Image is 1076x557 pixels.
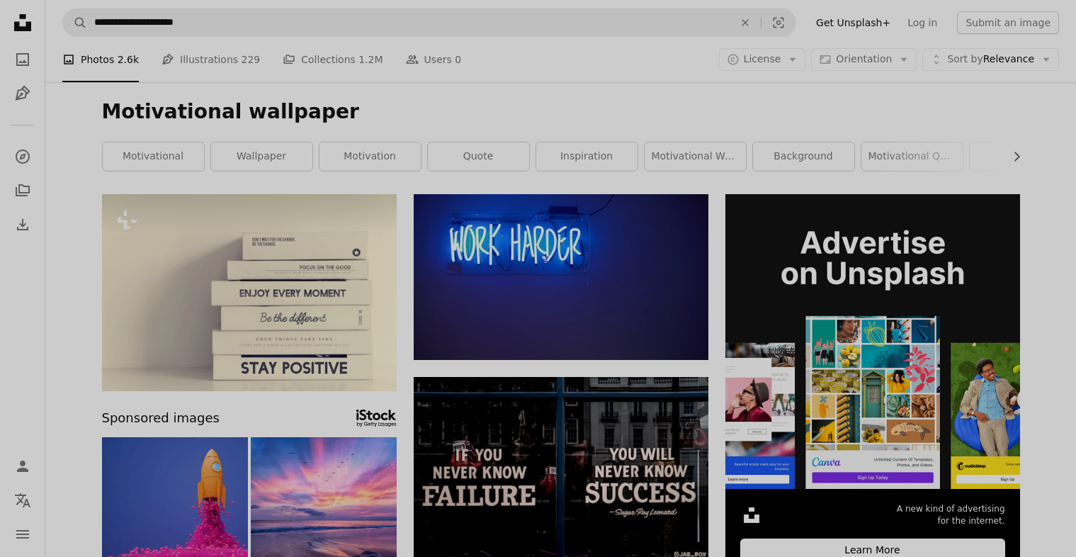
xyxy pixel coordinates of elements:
span: 1.2M [358,52,383,67]
button: Sort byRelevance [922,48,1059,71]
img: file-1631306537910-2580a29a3cfcimage [740,504,763,527]
button: Clear [730,9,761,36]
a: Illustrations 229 [162,37,260,82]
a: motivational wallpapers [645,142,746,171]
span: 229 [242,52,261,67]
button: Visual search [761,9,795,36]
a: Photos [9,45,37,74]
a: Illustrations [9,79,37,108]
a: Log in / Sign up [9,452,37,480]
a: inspiration [536,142,638,171]
img: file-1636576776643-80d394b7be57image [725,194,1020,489]
a: Get Unsplash+ [808,11,899,34]
img: Books stack on white background ***These are our own 3D generic designs. They do not infringe on ... [102,194,397,391]
button: Language [9,486,37,514]
a: Download History [9,210,37,239]
button: Search Unsplash [63,9,87,36]
a: background [753,142,854,171]
a: Collections 1.2M [283,37,383,82]
a: Collections [9,176,37,205]
span: Relevance [947,52,1034,67]
a: Log in [899,11,946,34]
a: Books stack on white background ***These are our own 3D generic designs. They do not infringe on ... [102,286,397,298]
span: Sponsored images [102,408,220,429]
form: Find visuals sitewide [62,9,796,37]
a: quote [428,142,529,171]
button: scroll list to the right [1004,142,1020,171]
a: word [970,142,1071,171]
span: Orientation [836,53,892,64]
a: motivational quotes [861,142,963,171]
a: wallpaper [211,142,312,171]
button: License [719,48,806,71]
button: Menu [9,520,37,548]
img: blue Work Harder neon signage [414,194,708,360]
span: License [744,53,781,64]
a: text [414,464,708,477]
a: Users 0 [406,37,462,82]
a: Explore [9,142,37,171]
span: A new kind of advertising for the internet. [897,503,1005,527]
a: blue Work Harder neon signage [414,270,708,283]
span: 0 [455,52,461,67]
h1: Motivational wallpaper [102,99,1020,125]
a: motivational [103,142,204,171]
span: Sort by [947,53,982,64]
a: Home — Unsplash [9,9,37,40]
a: motivation [319,142,421,171]
button: Submit an image [957,11,1059,34]
button: Orientation [811,48,917,71]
